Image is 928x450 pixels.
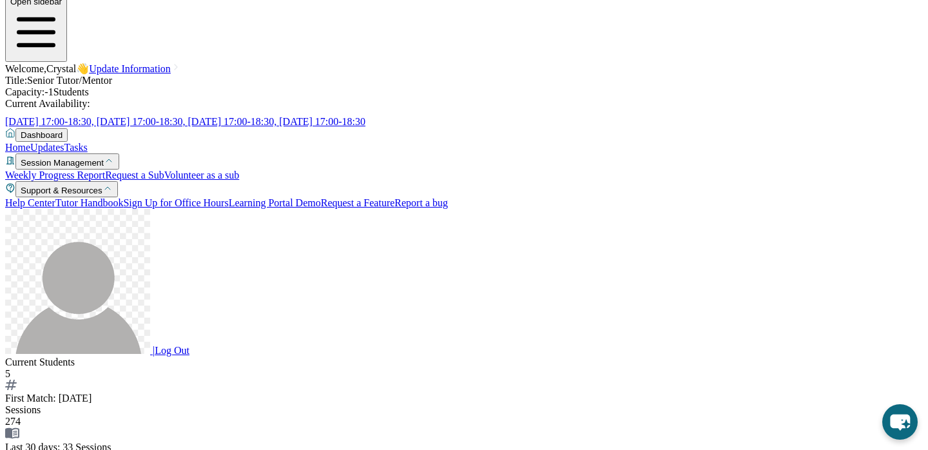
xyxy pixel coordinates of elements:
span: Support & Resources [21,186,102,195]
a: Request a Sub [105,170,164,181]
a: Tasks [64,142,88,153]
a: Learning Portal Demo [229,197,321,208]
button: Session Management [15,153,119,170]
a: Tutor Handbook [55,197,124,208]
a: [DATE] 17:00-18:30, [DATE] 17:00-18:30, [DATE] 17:00-18:30, [DATE] 17:00-18:30 [5,116,381,127]
a: Home [5,142,30,153]
div: 274 [5,416,923,427]
button: Support & Resources [15,181,118,197]
button: Dashboard [15,128,68,142]
span: Capacity: [5,86,44,97]
div: Sessions [5,404,923,416]
div: Current Students [5,357,923,368]
span: First Match : [5,393,56,404]
span: Dashboard [21,130,63,140]
div: [DATE] [5,393,923,404]
span: [DATE] 17:00-18:30, [DATE] 17:00-18:30, [DATE] 17:00-18:30, [DATE] 17:00-18:30 [5,116,365,127]
img: card [5,380,17,390]
span: Current Availability: [5,98,90,109]
span: | [153,345,155,356]
div: 5 [5,368,923,380]
a: Report a bug [394,197,448,208]
span: Title: [5,75,27,86]
a: |Log Out [5,345,189,356]
span: Senior Tutor/Mentor [27,75,112,86]
span: Welcome, Crystal 👋 [5,63,89,74]
a: Updates [30,142,64,153]
a: Request a Feature [321,197,395,208]
a: Volunteer as a sub [164,170,240,181]
span: Log Out [155,345,189,356]
img: Chevron Right [171,62,181,72]
a: Update Information [89,63,181,74]
button: chat-button [882,404,918,440]
span: -1 Students [44,86,88,97]
a: Help Center [5,197,55,208]
a: Sign Up for Office Hours [123,197,228,208]
img: card [5,427,19,439]
span: Session Management [21,158,104,168]
a: Weekly Progress Report [5,170,105,181]
img: user-img [5,209,150,354]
